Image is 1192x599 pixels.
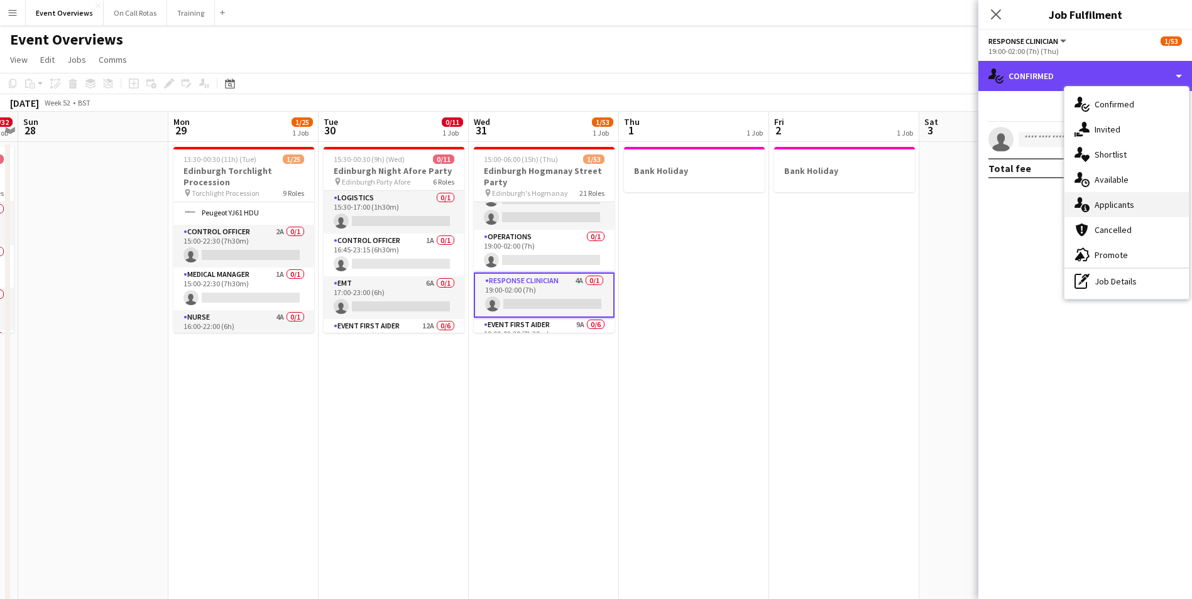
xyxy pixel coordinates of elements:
span: Confirmed [1095,99,1134,110]
button: Training [167,1,215,25]
span: 1/53 [1161,36,1182,46]
span: 15:00-06:00 (15h) (Thu) [484,154,558,164]
button: Event Overviews [26,1,104,25]
span: Sat [924,116,938,127]
h3: Edinburgh Torchlight Procession [173,165,314,188]
span: 0/11 [433,154,454,164]
div: 1 Job [593,128,613,138]
span: Applicants [1095,199,1134,210]
span: 6 Roles [433,177,454,186]
span: 1/53 [583,154,604,164]
app-card-role: Control Officer1A0/116:45-23:15 (6h30m) [324,234,464,276]
span: Edit [40,54,55,65]
div: 1 Job [442,128,462,138]
span: 30 [322,123,338,138]
span: 1 [622,123,640,138]
span: 1/53 [592,117,613,127]
div: 1 Job [897,128,913,138]
app-card-role: Logistics0/115:30-17:00 (1h30m) [324,191,464,234]
div: Confirmed [978,61,1192,91]
app-card-role: Operations0/119:00-02:00 (7h) [474,230,615,273]
h1: Event Overviews [10,30,123,49]
span: Fri [774,116,784,127]
span: Sun [23,116,38,127]
div: 19:00-02:00 (7h) (Thu) [988,46,1182,56]
app-card-role: Event First Aider12A0/617:00-23:00 (6h) [324,319,464,453]
span: View [10,54,28,65]
app-card-role: EMT6A0/117:00-23:00 (6h) [324,276,464,319]
span: 3 [922,123,938,138]
span: 0/11 [442,117,463,127]
a: Edit [35,51,60,68]
span: Response Clinician [988,36,1058,46]
app-card-role: A&E Ambulance1/115:00-22:30 (7h30m)Peugeot YJ61 HDU [173,182,314,225]
h3: Edinburgh Hogmanay Street Party [474,165,615,188]
app-card-role: Nurse4A0/116:00-22:00 (6h) [173,310,314,353]
h3: Job Fulfilment [978,6,1192,23]
span: Tue [324,116,338,127]
span: Shortlist [1095,149,1127,160]
span: Comms [99,54,127,65]
button: On Call Rotas [104,1,167,25]
app-card-role: Control Officer2A0/115:00-22:30 (7h30m) [173,225,314,267]
a: Jobs [62,51,91,68]
span: Edinburgh's Hogmanay [492,188,568,198]
app-job-card: 15:00-06:00 (15h) (Thu)1/53Edinburgh Hogmanay Street Party Edinburgh's Hogmanay21 Roles Operation... [474,147,615,333]
span: 9 Roles [283,188,304,198]
h3: Edinburgh Night Afore Party [324,165,464,176]
span: 31 [472,123,490,138]
span: Wed [474,116,490,127]
div: 1 Job [292,128,312,138]
span: Week 52 [41,98,73,107]
app-card-role: Response Clinician4A0/119:00-02:00 (7h) [474,273,615,318]
span: Mon [173,116,190,127]
app-card-role: Event First Aider9A0/619:00-02:30 (7h30m) [474,318,615,451]
span: 1/25 [283,154,304,164]
span: 2 [772,123,784,138]
span: Invited [1095,124,1120,135]
span: Promote [1095,249,1128,261]
div: [DATE] [10,97,39,109]
button: Response Clinician [988,36,1068,46]
span: 29 [172,123,190,138]
app-card-role: Medical Manager1A0/115:00-22:30 (7h30m) [173,267,314,310]
app-job-card: Bank Holiday [624,147,765,192]
div: Total fee [988,162,1031,175]
app-job-card: Bank Holiday [774,147,915,192]
div: Job Details [1064,269,1189,294]
span: 1/25 [292,117,313,127]
a: Comms [94,51,132,68]
a: View [5,51,33,68]
div: BST [78,98,90,107]
span: 21 Roles [579,188,604,198]
span: 15:30-00:30 (9h) (Wed) [334,154,405,164]
span: Cancelled [1095,224,1132,235]
app-job-card: 13:30-00:30 (11h) (Tue)1/25Edinburgh Torchlight Procession Torchlight Procession9 RolesC1 Driver3... [173,147,314,333]
span: Torchlight Procession [192,188,260,198]
span: Edinburgh Party Afore [342,177,410,186]
div: 1 Job [746,128,763,138]
span: Thu [624,116,640,127]
span: 13:30-00:30 (11h) (Tue) [183,154,256,164]
span: 28 [21,123,38,138]
span: Jobs [67,54,86,65]
app-job-card: 15:30-00:30 (9h) (Wed)0/11Edinburgh Night Afore Party Edinburgh Party Afore6 RolesLogistics0/115:... [324,147,464,333]
span: Available [1095,174,1129,185]
h3: Bank Holiday [624,165,765,176]
h3: Bank Holiday [774,165,915,176]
